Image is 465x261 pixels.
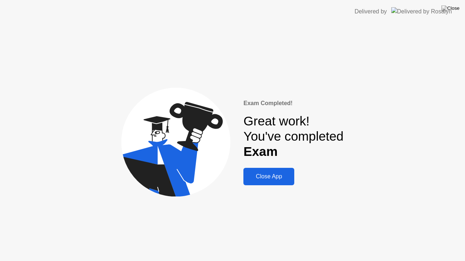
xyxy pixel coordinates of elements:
[243,144,278,158] b: Exam
[243,168,294,185] button: Close App
[246,173,292,180] div: Close App
[355,7,387,16] div: Delivered by
[243,99,343,108] div: Exam Completed!
[441,5,460,11] img: Close
[243,113,343,159] div: Great work! You've completed
[391,7,452,16] img: Delivered by Rosalyn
